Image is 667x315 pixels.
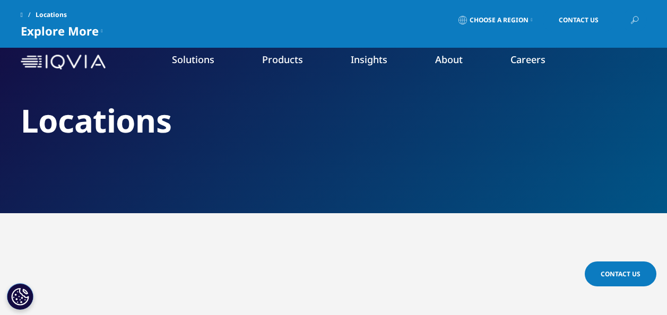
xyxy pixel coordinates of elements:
[559,17,599,23] span: Contact Us
[601,269,640,278] span: Contact Us
[7,283,33,310] button: Cookies Settings
[470,16,529,24] span: Choose a Region
[262,53,303,66] a: Products
[351,53,387,66] a: Insights
[543,8,614,32] a: Contact Us
[585,261,656,286] a: Contact Us
[21,101,647,141] h2: Locations
[110,37,647,87] nav: Primary
[435,53,463,66] a: About
[21,55,106,70] img: IQVIA Healthcare Information Technology and Pharma Clinical Research Company
[510,53,545,66] a: Careers
[172,53,214,66] a: Solutions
